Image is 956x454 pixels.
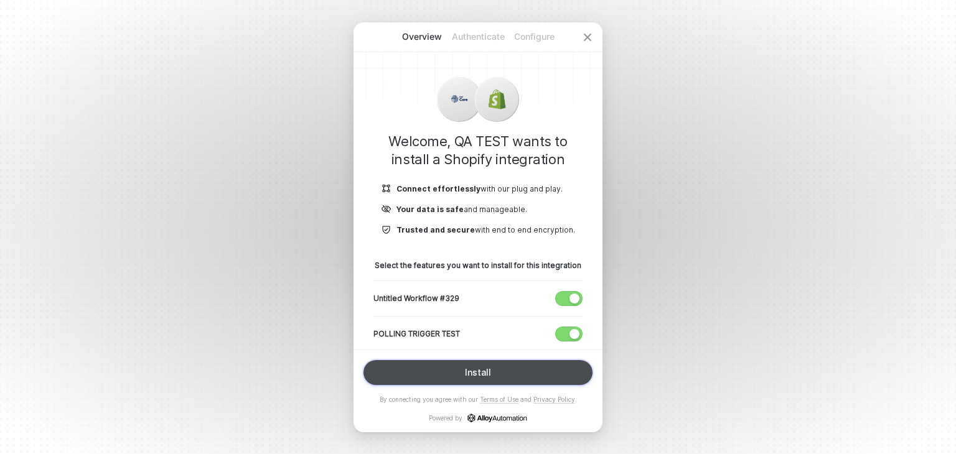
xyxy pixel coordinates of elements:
[373,293,459,303] p: Untitled Workflow #329
[396,225,475,234] b: Trusted and secure
[449,90,469,109] img: icon
[487,90,507,109] img: icon
[363,360,593,385] button: Install
[533,396,575,404] a: Privacy Policy
[373,328,460,339] p: POLLING TRIGGER TEST
[373,260,583,271] p: Select the features you want to install for this integration
[394,30,450,43] p: Overview
[467,414,527,422] a: icon-success
[396,225,575,235] p: with end to end encryption.
[380,395,577,404] p: By connecting you agree with our and .
[396,183,563,194] p: with our plug and play.
[396,204,527,215] p: and manageable.
[382,225,391,235] img: icon
[382,183,391,194] img: icon
[373,132,583,169] h1: Welcome, QA TEST wants to install a Shopify integration
[465,368,491,378] div: Install
[396,205,464,214] b: Your data is safe
[506,30,562,43] p: Configure
[382,204,391,215] img: icon
[396,184,480,193] b: Connect effortlessly
[480,396,518,404] a: Terms of Use
[429,414,527,422] p: Powered by
[583,32,593,42] span: icon-close
[450,30,506,43] p: Authenticate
